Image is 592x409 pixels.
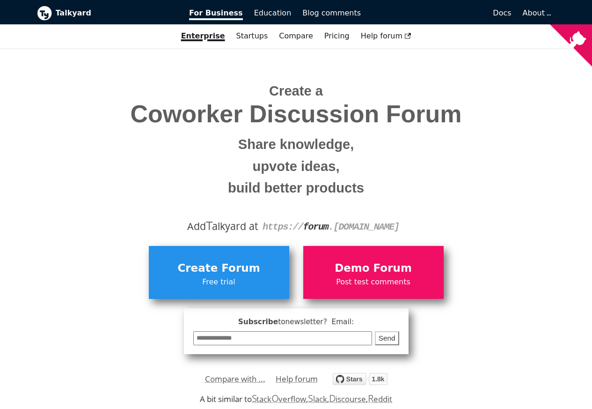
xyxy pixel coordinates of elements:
span: S [252,392,257,405]
span: O [271,392,279,405]
small: upvote ideas, [44,156,548,178]
a: Create ForumFree trial [149,246,289,298]
button: Send [375,331,399,346]
a: StackOverflow [252,394,307,404]
a: Docs [366,5,517,21]
span: Education [254,8,292,17]
span: Post test comments [308,276,439,288]
span: to newsletter ? Email: [278,318,354,326]
a: Demo ForumPost test comments [303,246,444,298]
a: Reddit [368,394,392,404]
a: For Business [183,5,248,21]
a: Slack [308,394,327,404]
small: build better products [44,177,548,199]
small: Share knowledge, [44,134,548,156]
a: Talkyard logoTalkyard [37,6,176,21]
a: Star debiki/talkyard on GitHub [333,374,387,388]
a: Discourse [329,394,366,404]
span: Blog comments [302,8,361,17]
span: S [308,392,313,405]
a: Compare with ... [205,372,265,386]
a: Education [248,5,297,21]
strong: forum [303,222,329,232]
span: Help forum [361,31,411,40]
a: Pricing [319,28,355,44]
span: For Business [189,8,243,20]
span: R [368,392,374,405]
img: Talkyard logo [37,6,52,21]
img: talkyard.svg [333,373,387,385]
a: Help forum [276,372,318,386]
span: Create a [269,83,323,98]
span: Docs [493,8,511,17]
a: Blog comments [297,5,366,21]
a: Help forum [355,28,417,44]
span: Coworker Discussion Forum [44,101,548,127]
code: https:// . [DOMAIN_NAME] [263,222,399,232]
a: Startups [231,28,274,44]
a: Enterprise [175,28,231,44]
a: Compare [279,31,313,40]
span: T [206,217,212,234]
span: Demo Forum [308,260,439,277]
a: About [523,8,550,17]
span: Create Forum [153,260,285,277]
span: Free trial [153,276,285,288]
span: Subscribe [193,316,399,328]
b: Talkyard [56,7,176,19]
span: D [329,392,336,405]
div: Add alkyard at [44,218,548,234]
